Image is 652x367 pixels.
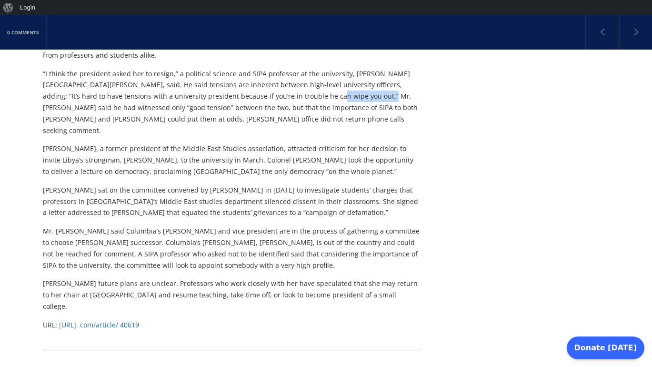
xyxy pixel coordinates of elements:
[43,320,57,329] span: URL:
[59,320,139,329] a: [URL]. com/article/ 40619
[43,143,421,177] p: [PERSON_NAME], a former president of the Middle East Studies association, attracted criticism for...
[43,278,421,312] p: [PERSON_NAME] future plans are unclear. Professors who work closely with her have speculated that...
[43,184,421,218] p: [PERSON_NAME] sat on the committee convened by [PERSON_NAME] in [DATE] to investigate students’ c...
[43,68,421,136] p: “I think the president asked her to resign,” a political science and SIPA professor at the univer...
[43,225,421,271] p: Mr. [PERSON_NAME] said Columbia’s [PERSON_NAME] and vice president are in the process of gatherin...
